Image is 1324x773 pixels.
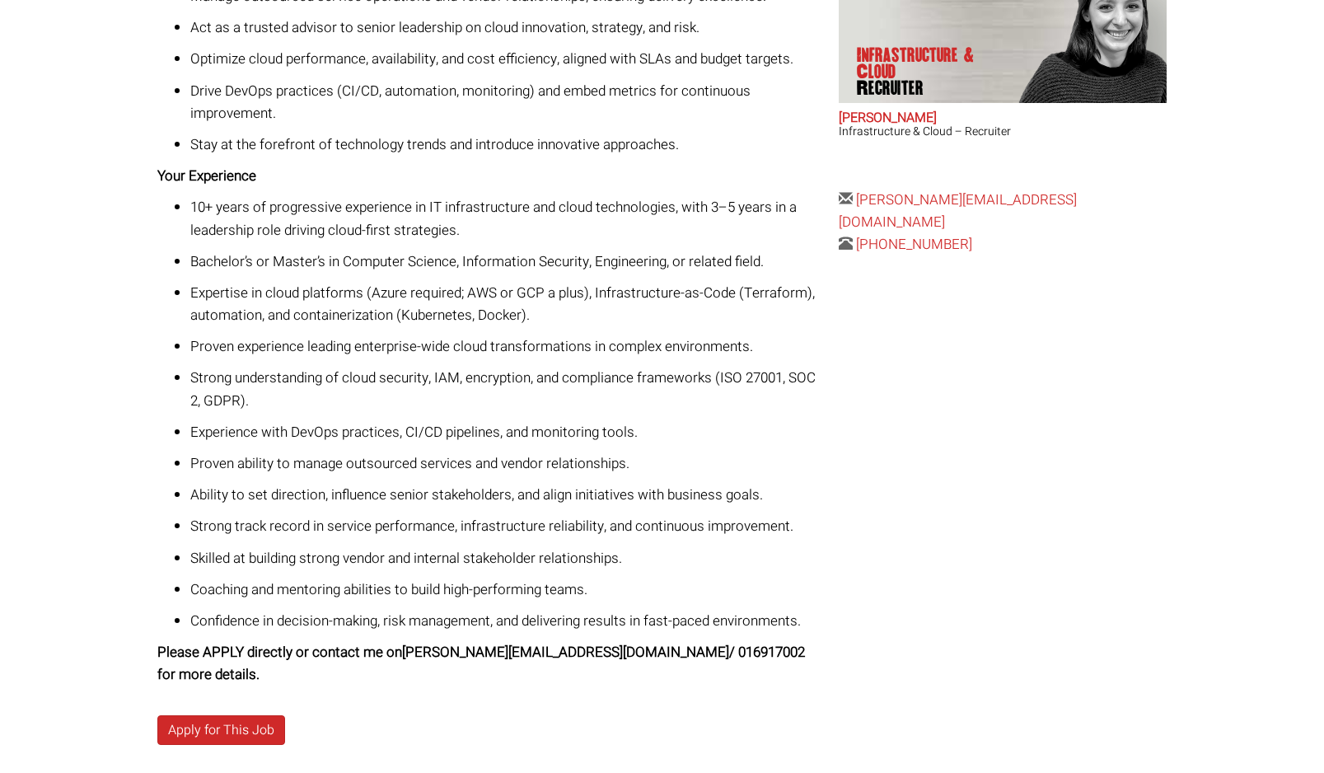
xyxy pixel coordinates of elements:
[190,335,826,358] p: Proven experience leading enterprise-wide cloud transformations in complex environments.
[190,80,826,124] p: Drive DevOps practices (CI/CD, automation, monitoring) and embed metrics for continuous improvement.
[856,234,972,255] a: [PHONE_NUMBER]
[190,367,826,411] p: Strong understanding of cloud security, IAM, encryption, and compliance frameworks (ISO 27001, SO...
[839,111,1167,126] h2: [PERSON_NAME]
[190,251,826,273] p: Bachelor’s or Master’s in Computer Science, Information Security, Engineering, or related field.
[190,515,826,537] p: Strong track record in service performance, infrastructure reliability, and continuous improvement.
[857,47,984,96] p: Infrastructure & Cloud
[190,282,826,326] p: Expertise in cloud platforms (Azure required; AWS or GCP a plus), Infrastructure-as-Code (Terrafo...
[190,484,826,506] p: Ability to set direction, influence senior stakeholders, and align initiatives with business goals.
[857,80,984,96] span: Recruiter
[190,134,826,156] p: Stay at the forefront of technology trends and introduce innovative approaches.
[190,452,826,475] p: Proven ability to manage outsourced services and vendor relationships.
[190,48,826,70] p: Optimize cloud performance, availability, and cost efficiency, aligned with SLAs and budget targets.
[190,610,826,632] p: Confidence in decision-making, risk management, and delivering results in fast-paced environments.
[190,16,826,39] p: Act as a trusted advisor to senior leadership on cloud innovation, strategy, and risk.
[190,196,826,241] p: 10+ years of progressive experience in IT infrastructure and cloud technologies, with 3–5 years i...
[190,421,826,443] p: Experience with DevOps practices, CI/CD pipelines, and monitoring tools.
[190,579,826,601] p: Coaching and mentoring abilities to build high-performing teams.
[157,642,805,685] strong: Please APPLY directly or contact me on [PERSON_NAME][EMAIL_ADDRESS][DOMAIN_NAME] / 016917002 for ...
[839,125,1167,138] h3: Infrastructure & Cloud – Recruiter
[190,547,826,569] p: Skilled at building strong vendor and internal stakeholder relationships.
[839,190,1077,232] a: [PERSON_NAME][EMAIL_ADDRESS][DOMAIN_NAME]
[157,715,285,746] a: Apply for This Job
[157,166,256,186] strong: Your Experience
